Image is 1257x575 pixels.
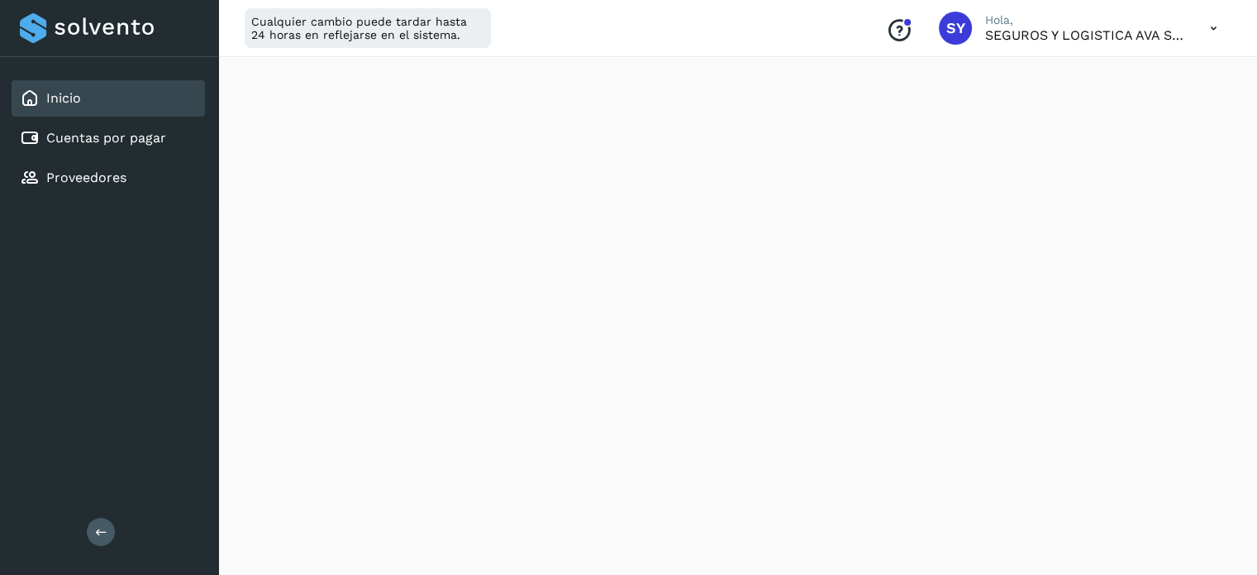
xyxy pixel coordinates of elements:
p: Hola, [985,13,1183,27]
div: Inicio [12,80,205,117]
div: Proveedores [12,160,205,196]
div: Cuentas por pagar [12,120,205,156]
div: Cualquier cambio puede tardar hasta 24 horas en reflejarse en el sistema. [245,8,491,48]
a: Proveedores [46,170,126,185]
p: SEGUROS Y LOGISTICA AVA SA DE CV [985,27,1183,43]
a: Inicio [46,90,81,106]
a: Cuentas por pagar [46,130,166,146]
